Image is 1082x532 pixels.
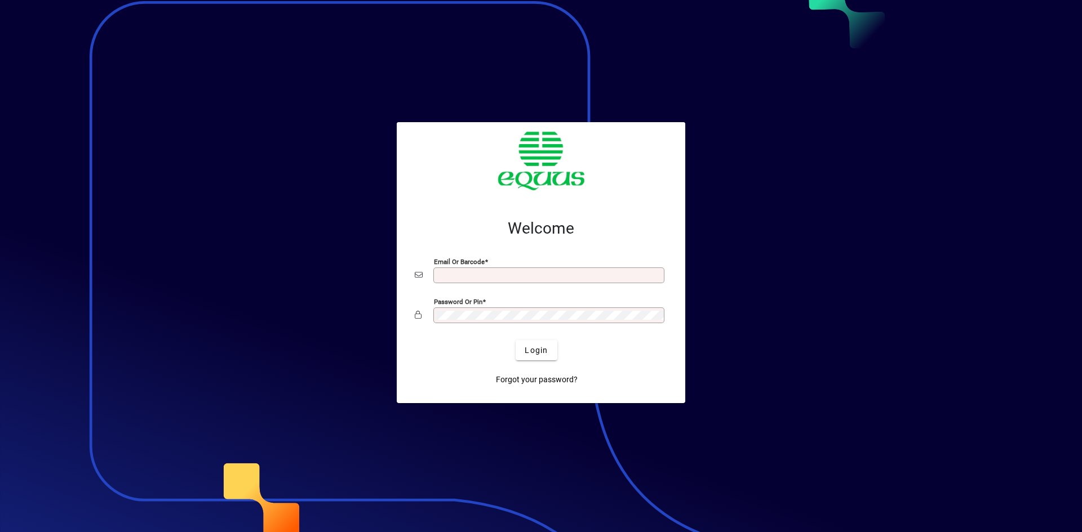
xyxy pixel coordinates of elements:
mat-label: Password or Pin [434,298,482,306]
button: Login [516,340,557,360]
a: Forgot your password? [491,369,582,390]
mat-label: Email or Barcode [434,258,485,266]
h2: Welcome [415,219,667,238]
span: Forgot your password? [496,374,578,386]
span: Login [525,345,548,356]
